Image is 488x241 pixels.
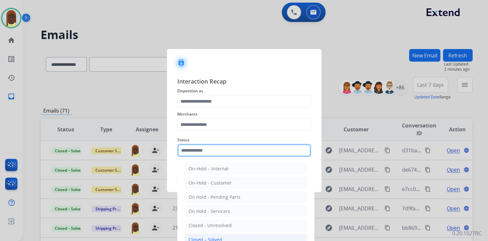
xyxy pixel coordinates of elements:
span: Disposition as [177,87,311,95]
span: Status [177,136,311,144]
span: Interaction Recap [177,77,311,87]
p: 0.20.1027RC [452,229,482,237]
img: contactIcon [173,55,189,71]
div: On Hold - Pending Parts [189,194,240,200]
span: Merchants [177,110,311,118]
div: On-Hold - Customer [189,180,232,186]
div: On Hold - Servicers [189,208,230,215]
div: On-Hold – Internal [189,166,229,172]
div: Closed - Unresolved [189,222,232,229]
